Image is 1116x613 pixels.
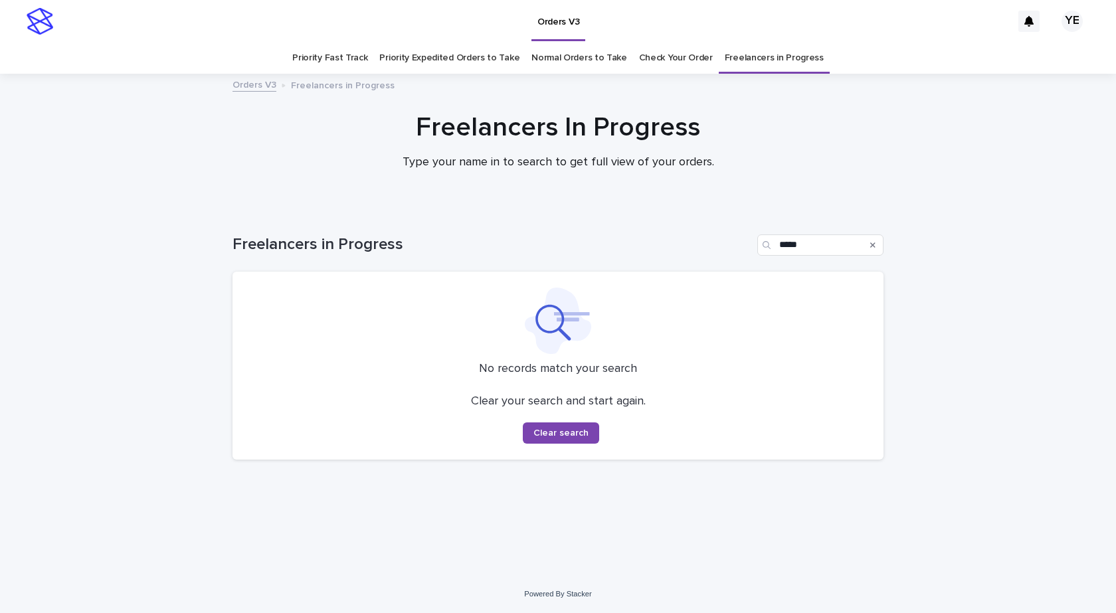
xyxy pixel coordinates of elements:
[248,362,868,377] p: No records match your search
[725,43,824,74] a: Freelancers in Progress
[291,77,395,92] p: Freelancers in Progress
[471,394,646,409] p: Clear your search and start again.
[523,422,599,444] button: Clear search
[533,428,589,438] span: Clear search
[292,155,824,170] p: Type your name in to search to get full view of your orders.
[27,8,53,35] img: stacker-logo-s-only.png
[379,43,519,74] a: Priority Expedited Orders to Take
[1062,11,1083,32] div: YE
[232,235,752,254] h1: Freelancers in Progress
[524,590,591,598] a: Powered By Stacker
[232,112,883,143] h1: Freelancers In Progress
[531,43,627,74] a: Normal Orders to Take
[292,43,367,74] a: Priority Fast Track
[757,234,883,256] input: Search
[639,43,713,74] a: Check Your Order
[232,76,276,92] a: Orders V3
